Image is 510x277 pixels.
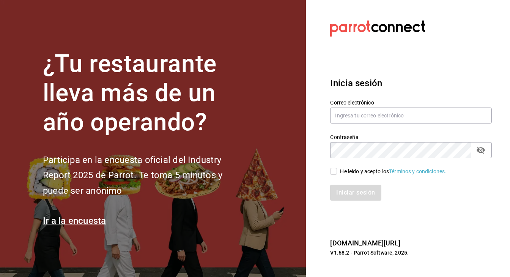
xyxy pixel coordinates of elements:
label: Contraseña [330,135,492,140]
h1: ¿Tu restaurante lleva más de un año operando? [43,49,248,137]
input: Ingresa tu correo electrónico [330,108,492,123]
label: Correo electrónico [330,100,492,105]
div: He leído y acepto los [340,168,446,176]
a: Ir a la encuesta [43,215,106,226]
button: passwordField [474,144,487,157]
a: [DOMAIN_NAME][URL] [330,239,400,247]
h3: Inicia sesión [330,76,492,90]
a: Términos y condiciones. [389,168,446,174]
h2: Participa en la encuesta oficial del Industry Report 2025 de Parrot. Te toma 5 minutos y puede se... [43,152,248,199]
p: V1.68.2 - Parrot Software, 2025. [330,249,492,256]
